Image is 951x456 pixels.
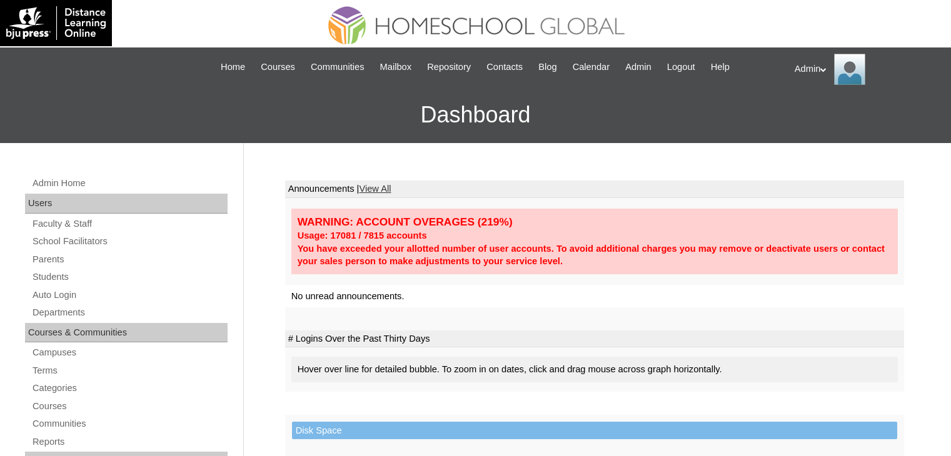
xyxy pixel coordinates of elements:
[795,54,938,85] div: Admin
[31,305,228,320] a: Departments
[254,60,301,74] a: Courses
[667,60,695,74] span: Logout
[31,434,228,450] a: Reports
[291,357,898,382] div: Hover over line for detailed bubble. To zoom in on dates, click and drag mouse across graph horiz...
[566,60,616,74] a: Calendar
[31,416,228,432] a: Communities
[573,60,610,74] span: Calendar
[25,194,228,214] div: Users
[31,399,228,414] a: Courses
[31,345,228,360] a: Campuses
[298,230,427,240] strong: Usage: 17081 / 7815 accounts
[304,60,371,74] a: Communities
[711,60,730,74] span: Help
[221,60,245,74] span: Home
[427,60,471,74] span: Repository
[705,60,736,74] a: Help
[31,234,228,249] a: School Facilitators
[480,60,529,74] a: Contacts
[31,252,228,267] a: Parents
[31,269,228,285] a: Students
[298,215,892,229] div: WARNING: ACCOUNT OVERAGES (219%)
[538,60,556,74] span: Blog
[285,330,904,348] td: # Logins Over the Past Thirty Days
[486,60,523,74] span: Contacts
[31,176,228,191] a: Admin Home
[31,380,228,396] a: Categories
[31,216,228,232] a: Faculty & Staff
[25,323,228,343] div: Courses & Communities
[359,184,391,194] a: View All
[6,87,945,143] h3: Dashboard
[619,60,658,74] a: Admin
[298,242,892,268] div: You have exceeded your allotted number of user accounts. To avoid additional charges you may remo...
[421,60,477,74] a: Repository
[292,422,897,440] td: Disk Space
[661,60,702,74] a: Logout
[285,285,904,308] td: No unread announcements.
[834,54,865,85] img: Admin Homeschool Global
[311,60,365,74] span: Communities
[31,363,228,379] a: Terms
[374,60,418,74] a: Mailbox
[285,181,904,198] td: Announcements |
[6,6,106,40] img: logo-white.png
[261,60,295,74] span: Courses
[532,60,563,74] a: Blog
[31,287,228,303] a: Auto Login
[625,60,652,74] span: Admin
[380,60,412,74] span: Mailbox
[214,60,251,74] a: Home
